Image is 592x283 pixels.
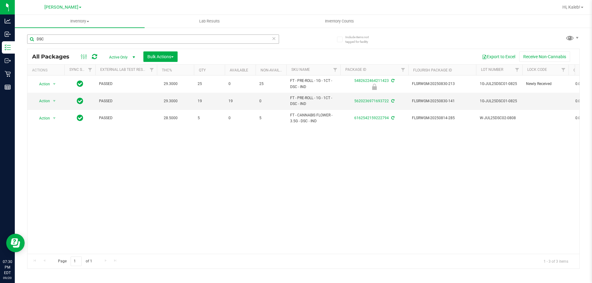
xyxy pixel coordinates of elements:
button: Export to Excel [478,51,519,62]
span: 0 [259,98,283,104]
span: Include items not tagged for facility [345,35,376,44]
span: 0.0000 [572,114,590,123]
inline-svg: Analytics [5,18,11,24]
span: Clear [272,34,276,42]
span: 5 [259,115,283,121]
span: Action [34,80,50,88]
a: CBD% [573,68,583,72]
span: Sync from Compliance System [390,79,394,83]
a: Lot Number [481,67,503,72]
span: select [51,114,58,123]
input: 1 [71,257,82,266]
a: Filter [558,65,569,75]
inline-svg: Retail [5,71,11,77]
a: 5482622464211423 [354,79,389,83]
span: 0 [228,115,252,121]
a: Package ID [345,67,366,72]
span: 5 [198,115,221,121]
a: Lab Results [145,15,274,28]
span: FLSRWGM-20250814-285 [412,115,472,121]
span: Newly Received [526,81,565,87]
span: 1G-JUL25DSC01-0825 [480,81,519,87]
span: Bulk Actions [147,54,174,59]
span: 29.3000 [161,79,181,88]
inline-svg: Reports [5,84,11,90]
a: Filter [512,65,522,75]
span: 1 - 3 of 3 items [539,257,573,266]
a: THC% [162,68,172,72]
span: FLSRWGM-20250830-141 [412,98,472,104]
span: Action [34,97,50,105]
span: 0.0000 [572,79,590,88]
span: PASSED [99,115,153,121]
button: Receive Non-Cannabis [519,51,570,62]
span: 19 [198,98,221,104]
span: PASSED [99,81,153,87]
span: 1G-JUL25DSC01-0825 [480,98,519,104]
span: select [51,80,58,88]
span: In Sync [77,97,83,105]
span: 25 [198,81,221,87]
a: Sync Status [69,67,93,72]
span: Page of 1 [53,257,97,266]
a: Inventory Counts [274,15,404,28]
span: FLSRWGM-20250830-213 [412,81,472,87]
span: FT - CANNABIS FLOWER - 3.5G - DSC - IND [290,112,337,124]
span: Hi, Kaleb! [562,5,580,10]
span: FT - PRE-ROLL - 1G - 1CT - DSC - IND [290,95,337,107]
a: Available [230,68,248,72]
input: Search Package ID, Item Name, SKU, Lot or Part Number... [27,34,279,44]
a: External Lab Test Result [100,67,149,72]
span: All Packages [32,53,76,60]
span: PASSED [99,98,153,104]
a: 5620236971693722 [354,99,389,103]
div: Newly Received [339,84,409,90]
span: 0.0000 [572,97,590,106]
span: Action [34,114,50,123]
a: 6162542159222794 [354,116,389,120]
inline-svg: Outbound [5,58,11,64]
span: Sync from Compliance System [390,116,394,120]
span: FT - PRE-ROLL - 1G - 1CT - DSC - IND [290,78,337,90]
a: Filter [398,65,408,75]
a: Flourish Package ID [413,68,452,72]
span: Inventory [15,18,145,24]
span: select [51,97,58,105]
a: Filter [85,65,95,75]
div: Actions [32,68,62,72]
p: 07:30 PM EDT [3,259,12,276]
span: 29.3000 [161,97,181,106]
span: W-JUL25DSC02-0808 [480,115,519,121]
a: Inventory [15,15,145,28]
inline-svg: Inventory [5,44,11,51]
a: SKU Name [291,67,310,72]
a: Filter [330,65,340,75]
inline-svg: Inbound [5,31,11,37]
span: 25 [259,81,283,87]
a: Filter [147,65,157,75]
span: [PERSON_NAME] [44,5,78,10]
iframe: Resource center [6,234,25,252]
span: 19 [228,98,252,104]
span: In Sync [77,114,83,122]
span: Inventory Counts [317,18,362,24]
a: Lock Code [527,67,547,72]
span: Sync from Compliance System [390,99,394,103]
a: Non-Available [261,68,288,72]
a: Qty [199,68,206,72]
p: 09/20 [3,276,12,280]
button: Bulk Actions [143,51,178,62]
span: Lab Results [191,18,228,24]
span: In Sync [77,79,83,88]
span: 28.5000 [161,114,181,123]
span: 0 [228,81,252,87]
